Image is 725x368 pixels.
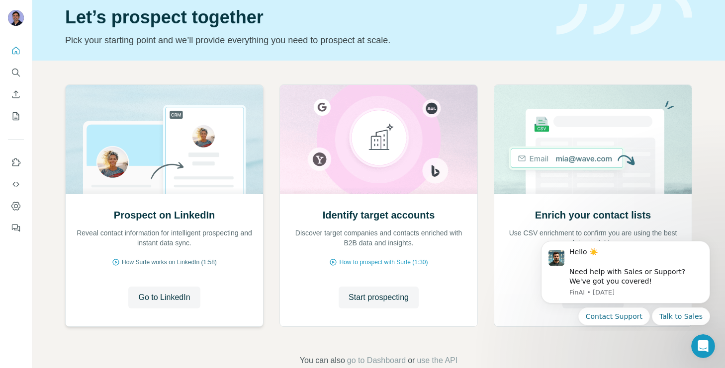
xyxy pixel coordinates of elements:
[339,287,419,308] button: Start prospecting
[128,287,200,308] button: Go to LinkedIn
[8,64,24,81] button: Search
[323,208,435,222] h2: Identify target accounts
[8,197,24,215] button: Dashboard
[8,10,24,26] img: Avatar
[526,232,725,331] iframe: Intercom notifications message
[408,355,415,367] span: or
[347,355,406,367] button: go to Dashboard
[349,292,409,303] span: Start prospecting
[8,219,24,237] button: Feedback
[138,292,190,303] span: Go to LinkedIn
[8,107,24,125] button: My lists
[8,153,24,171] button: Use Surfe on LinkedIn
[65,33,544,47] p: Pick your starting point and we’ll provide everything you need to prospect at scale.
[76,228,253,248] p: Reveal contact information for intelligent prospecting and instant data sync.
[8,85,24,103] button: Enrich CSV
[339,258,428,267] span: How to prospect with Surfe (1:30)
[279,85,478,194] img: Identify target accounts
[65,7,544,27] h1: Let’s prospect together
[504,228,682,248] p: Use CSV enrichment to confirm you are using the best data available.
[535,208,651,222] h2: Enrich your contact lists
[114,208,215,222] h2: Prospect on LinkedIn
[290,228,467,248] p: Discover target companies and contacts enriched with B2B data and insights.
[691,334,715,358] iframe: Intercom live chat
[417,355,457,367] button: use the API
[300,355,345,367] span: You can also
[65,85,264,194] img: Prospect on LinkedIn
[8,175,24,193] button: Use Surfe API
[122,258,217,267] span: How Surfe works on LinkedIn (1:58)
[494,85,692,194] img: Enrich your contact lists
[8,42,24,60] button: Quick start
